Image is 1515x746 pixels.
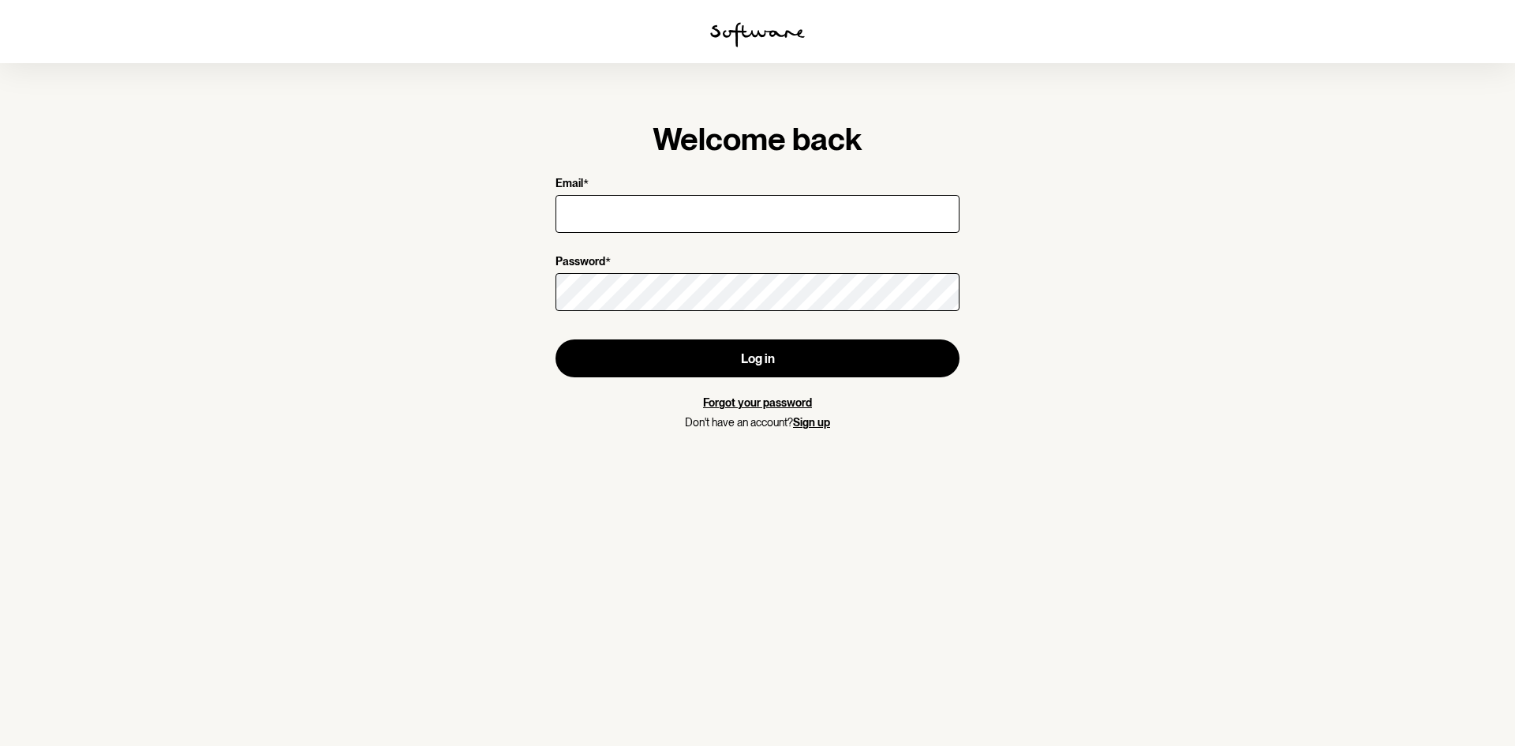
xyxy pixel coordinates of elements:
img: software logo [710,22,805,47]
p: Email [555,177,583,192]
a: Forgot your password [703,396,812,409]
p: Don't have an account? [555,416,959,429]
h1: Welcome back [555,120,959,158]
p: Password [555,255,605,270]
a: Sign up [793,416,830,429]
button: Log in [555,339,959,377]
